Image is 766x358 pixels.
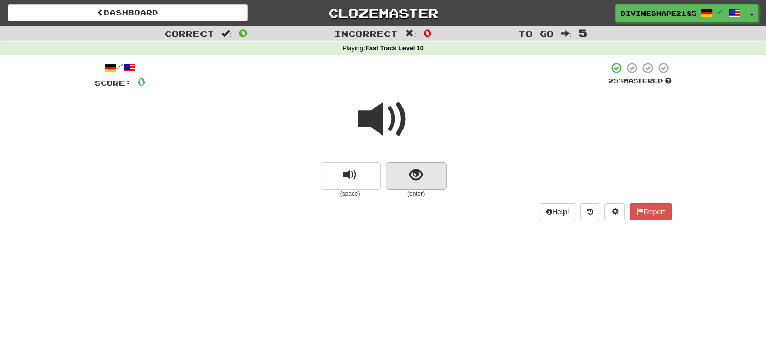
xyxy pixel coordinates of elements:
[137,75,146,88] span: 0
[405,29,416,38] span: :
[423,27,432,39] span: 0
[239,27,248,39] span: 0
[386,162,447,190] button: show sentence
[540,203,576,220] button: Help!
[561,29,572,38] span: :
[95,79,131,87] span: Score:
[608,77,672,86] div: Mastered
[615,4,746,22] a: DivineShape2185 /
[320,190,381,198] small: (space)
[263,4,503,22] a: Clozemaster
[621,9,696,18] span: DivineShape2185
[718,8,723,15] span: /
[518,28,554,38] span: To go
[630,203,671,220] button: Report
[608,77,623,85] span: 25 %
[8,4,248,21] a: Dashboard
[579,27,587,39] span: 5
[386,190,447,198] small: (enter)
[165,28,214,38] span: Correct
[221,29,232,38] span: :
[334,28,398,38] span: Incorrect
[365,44,424,52] strong: Fast Track Level 10
[320,162,381,190] button: replay audio
[95,62,146,74] div: /
[580,203,599,220] button: Round history (alt+y)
